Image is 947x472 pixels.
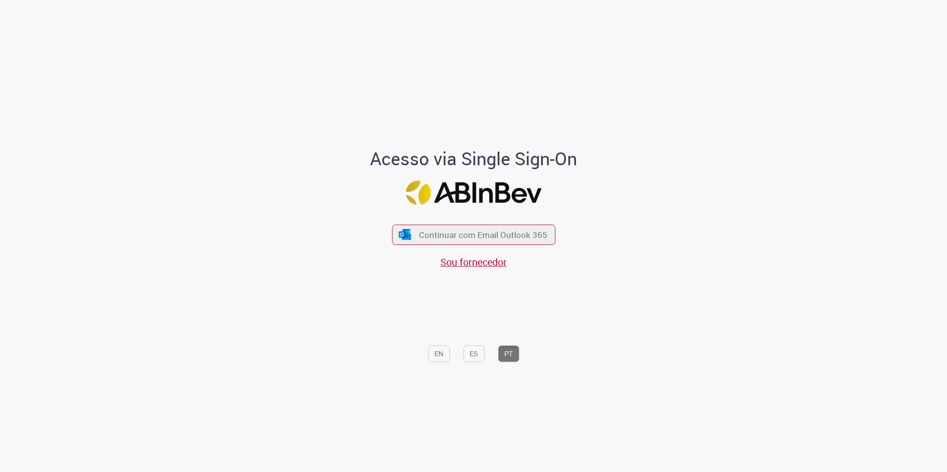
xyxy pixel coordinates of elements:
button: EN [428,345,450,362]
h1: Acesso via Single Sign-On [336,149,611,169]
img: ícone Azure/Microsoft 360 [398,229,412,239]
span: Continuar com Email Outlook 365 [419,229,547,240]
button: ícone Azure/Microsoft 360 Continuar com Email Outlook 365 [392,225,555,245]
a: Sou fornecedor [440,255,507,269]
img: Logo ABInBev [406,181,541,205]
button: ES [463,345,484,362]
button: PT [498,345,519,362]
